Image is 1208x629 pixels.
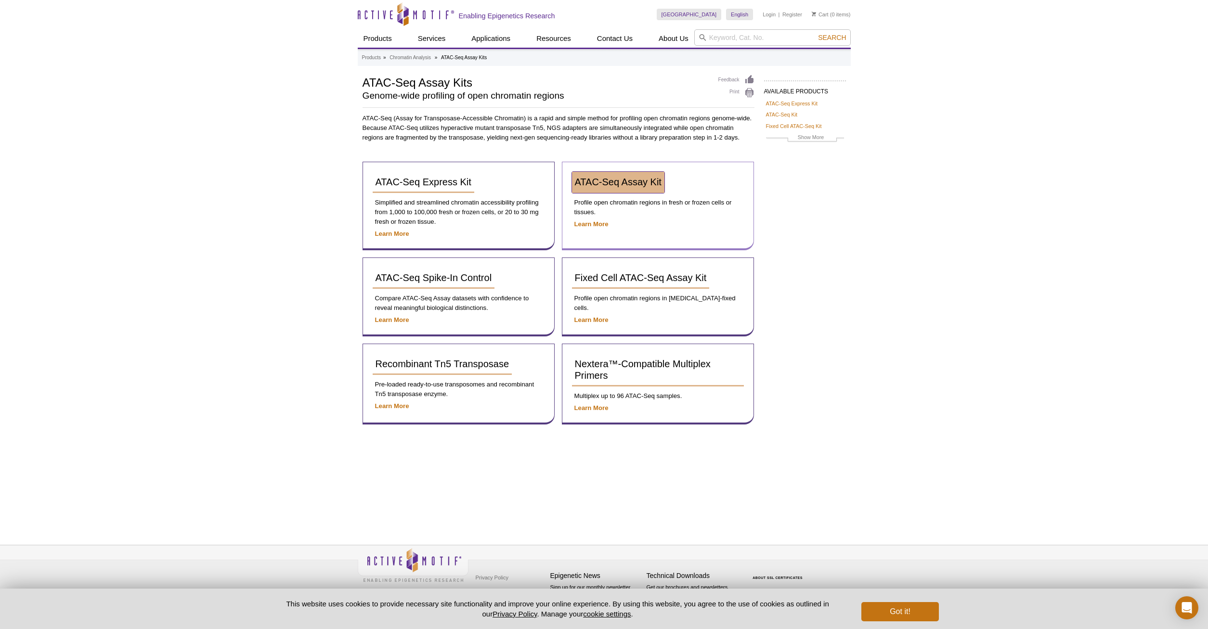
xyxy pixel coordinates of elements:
[812,11,829,18] a: Cart
[766,133,844,144] a: Show More
[766,110,798,119] a: ATAC-Seq Kit
[383,55,386,60] li: »
[270,599,846,619] p: This website uses cookies to provide necessary site functionality and improve your online experie...
[375,230,409,237] a: Learn More
[376,272,492,283] span: ATAC-Seq Spike-In Control
[531,29,577,48] a: Resources
[718,75,754,85] a: Feedback
[373,354,512,375] a: Recombinant Tn5 Transposase
[550,583,642,616] p: Sign up for our monthly newsletter highlighting recent publications in the field of epigenetics.
[358,29,398,48] a: Products
[861,602,938,621] button: Got it!
[572,198,744,217] p: Profile open chromatin regions in fresh or frozen cells or tissues.
[493,610,537,618] a: Privacy Policy
[766,122,822,130] a: Fixed Cell ATAC-Seq Kit
[718,88,754,98] a: Print
[373,268,495,289] a: ATAC-Seq Spike-In Control
[1175,596,1198,619] div: Open Intercom Messenger
[726,9,753,20] a: English
[376,177,471,187] span: ATAC-Seq Express Kit
[572,172,664,193] a: ATAC-Seq Assay Kit
[575,359,711,381] span: Nextera™-Compatible Multiplex Primers
[653,29,694,48] a: About Us
[657,9,722,20] a: [GEOGRAPHIC_DATA]
[574,316,609,323] a: Learn More
[815,33,849,42] button: Search
[412,29,452,48] a: Services
[435,55,438,60] li: »
[373,172,474,193] a: ATAC-Seq Express Kit
[473,585,524,599] a: Terms & Conditions
[574,220,609,228] a: Learn More
[376,359,509,369] span: Recombinant Tn5 Transposase
[375,402,409,410] a: Learn More
[375,316,409,323] a: Learn More
[363,114,754,142] p: ATAC-Seq (Assay for Transposase-Accessible Chromatin) is a rapid and simple method for profiling ...
[763,11,776,18] a: Login
[694,29,851,46] input: Keyword, Cat. No.
[550,572,642,580] h4: Epigenetic News
[572,354,744,386] a: Nextera™-Compatible Multiplex Primers
[647,572,738,580] h4: Technical Downloads
[572,268,710,289] a: Fixed Cell ATAC-Seq Assay Kit
[812,9,851,20] li: (0 items)
[779,9,780,20] li: |
[575,177,662,187] span: ATAC-Seq Assay Kit
[812,12,816,16] img: Your Cart
[473,570,511,585] a: Privacy Policy
[441,55,487,60] li: ATAC-Seq Assay Kits
[363,75,709,89] h1: ATAC-Seq Assay Kits
[591,29,638,48] a: Contact Us
[390,53,431,62] a: Chromatin Analysis
[459,12,555,20] h2: Enabling Epigenetics Research
[362,53,381,62] a: Products
[466,29,516,48] a: Applications
[647,583,738,608] p: Get our brochures and newsletters, or request them by mail.
[818,34,846,41] span: Search
[363,91,709,100] h2: Genome-wide profiling of open chromatin regions
[743,562,815,583] table: Click to Verify - This site chose Symantec SSL for secure e-commerce and confidential communicati...
[373,380,545,399] p: Pre-loaded ready-to-use transposomes and recombinant Tn5 transposase enzyme.
[572,391,744,401] p: Multiplex up to 96 ATAC-Seq samples.
[373,294,545,313] p: Compare ATAC-Seq Assay datasets with confidence to reveal meaningful biological distinctions.
[574,404,609,411] a: Learn More
[764,80,846,98] h2: AVAILABLE PRODUCTS
[575,272,707,283] span: Fixed Cell ATAC-Seq Assay Kit
[766,99,818,108] a: ATAC-Seq Express Kit
[358,545,468,584] img: Active Motif,
[753,576,803,579] a: ABOUT SSL CERTIFICATES
[782,11,802,18] a: Register
[373,198,545,227] p: Simplified and streamlined chromatin accessibility profiling from 1,000 to 100,000 fresh or froze...
[572,294,744,313] p: Profile open chromatin regions in [MEDICAL_DATA]-fixed cells.
[583,610,631,618] button: cookie settings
